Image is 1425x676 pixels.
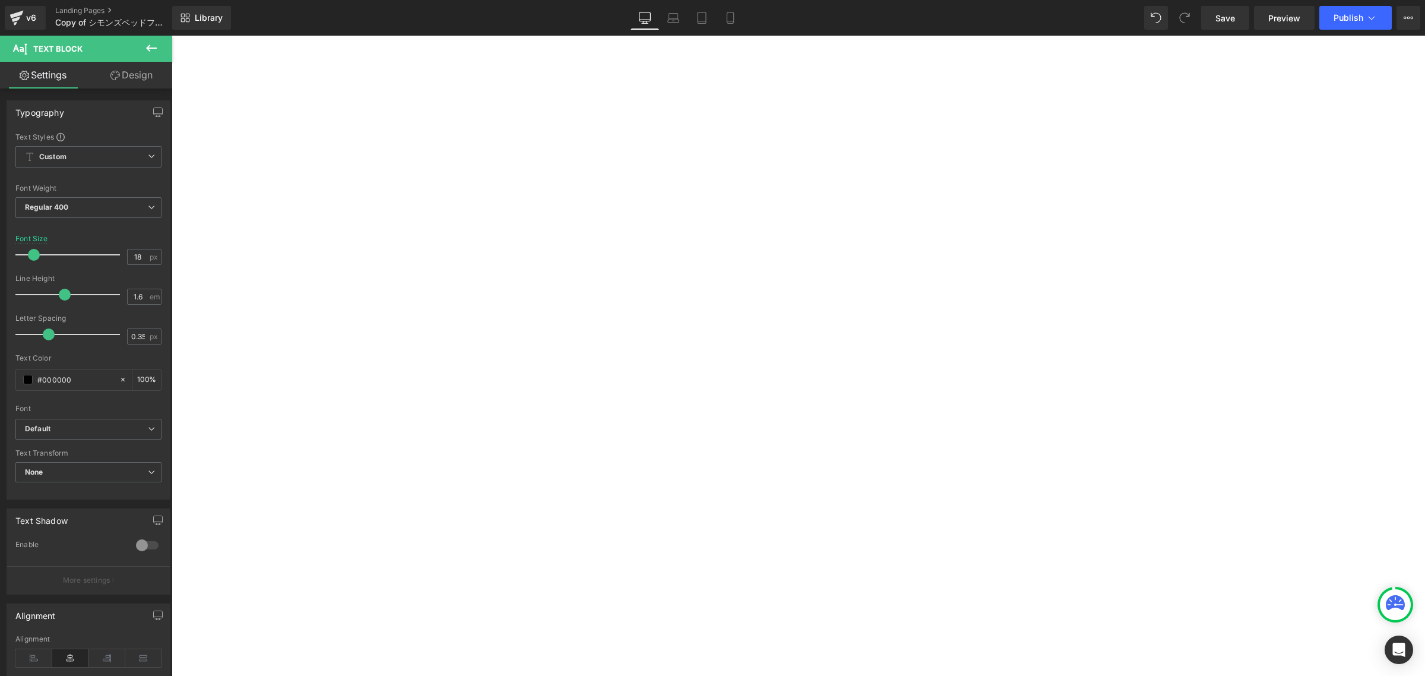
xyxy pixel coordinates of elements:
[15,604,56,621] div: Alignment
[7,566,170,594] button: More settings
[55,18,169,27] span: Copy of シモンズベッドフェア 0906
[5,6,46,30] a: v6
[15,509,68,526] div: Text Shadow
[132,369,161,390] div: %
[25,467,43,476] b: None
[24,10,39,26] div: v6
[55,6,192,15] a: Landing Pages
[195,12,223,23] span: Library
[1319,6,1392,30] button: Publish
[15,405,161,413] div: Font
[39,152,66,162] b: Custom
[659,6,688,30] a: Laptop
[25,203,69,211] b: Regular 400
[15,235,48,243] div: Font Size
[25,424,50,434] i: Default
[150,253,160,261] span: px
[688,6,716,30] a: Tablet
[172,6,231,30] a: New Library
[33,44,83,53] span: Text Block
[1173,6,1196,30] button: Redo
[15,314,161,323] div: Letter Spacing
[15,132,161,141] div: Text Styles
[15,635,161,643] div: Alignment
[631,6,659,30] a: Desktop
[1254,6,1315,30] a: Preview
[1334,13,1363,23] span: Publish
[37,373,113,386] input: Color
[1396,6,1420,30] button: More
[15,540,124,552] div: Enable
[15,274,161,283] div: Line Height
[15,449,161,457] div: Text Transform
[15,354,161,362] div: Text Color
[1144,6,1168,30] button: Undo
[88,62,175,89] a: Design
[63,575,110,586] p: More settings
[1215,12,1235,24] span: Save
[1385,636,1413,664] div: Open Intercom Messenger
[150,333,160,340] span: px
[15,101,64,118] div: Typography
[1268,12,1300,24] span: Preview
[15,184,161,192] div: Font Weight
[150,293,160,301] span: em
[716,6,745,30] a: Mobile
